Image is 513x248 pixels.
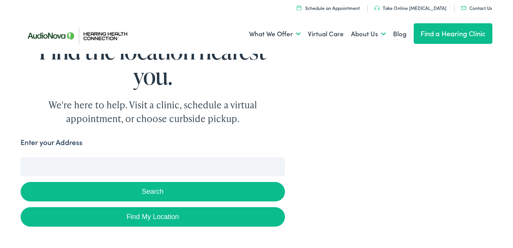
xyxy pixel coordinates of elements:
[31,98,275,126] div: We're here to help. Visit a clinic, schedule a virtual appointment, or choose curbside pickup.
[374,6,380,10] img: utility icon
[249,20,301,48] a: What We Offer
[21,207,285,227] a: Find My Location
[297,5,301,10] img: utility icon
[461,6,466,10] img: utility icon
[21,157,285,176] input: Enter your address or zip code
[414,23,493,44] a: Find a Hearing Clinic
[297,5,360,11] a: Schedule an Appointment
[21,182,285,201] button: Search
[393,20,406,48] a: Blog
[374,5,447,11] a: Take Online [MEDICAL_DATA]
[21,137,83,148] label: Enter your Address
[21,38,285,89] h1: Find the location nearest you.
[351,20,386,48] a: About Us
[308,20,344,48] a: Virtual Care
[461,5,492,11] a: Contact Us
